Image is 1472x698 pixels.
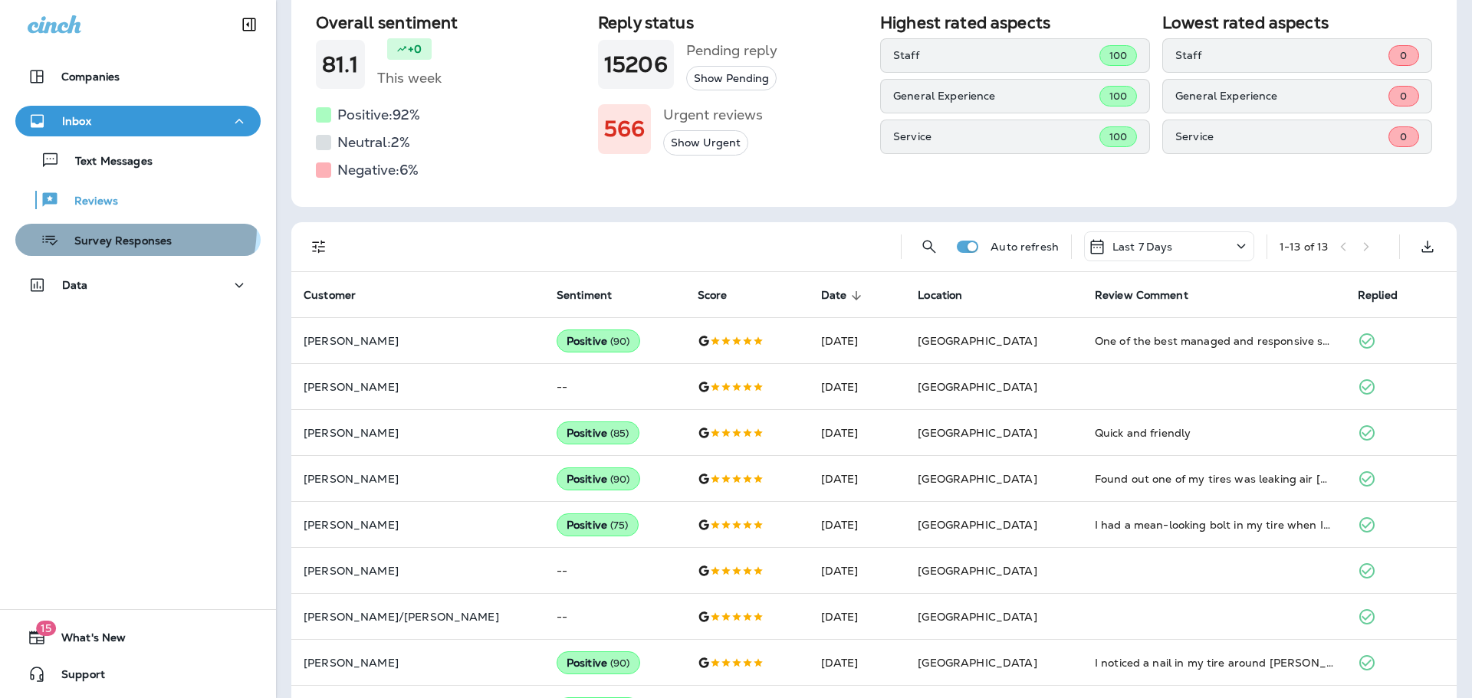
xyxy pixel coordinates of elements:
span: ( 90 ) [610,335,630,348]
div: 1 - 13 of 13 [1280,241,1328,253]
span: Score [698,289,747,303]
span: Customer [304,289,356,302]
h1: 15206 [604,52,668,77]
span: Review Comment [1095,289,1208,303]
span: 0 [1400,49,1407,62]
span: Location [918,289,962,302]
p: [PERSON_NAME] [304,473,532,485]
span: What's New [46,631,126,650]
div: I had a mean-looking bolt in my tire when I drove in without an appointment. The man in the offic... [1095,517,1333,533]
h1: 81.1 [322,52,359,77]
td: [DATE] [809,548,906,594]
span: [GEOGRAPHIC_DATA] [918,380,1037,394]
p: [PERSON_NAME] [304,565,532,577]
td: [DATE] [809,502,906,548]
p: [PERSON_NAME] [304,335,532,347]
div: Positive [557,467,640,490]
div: Found out one of my tires was leaking air on Wednesday evening. Thursday, when I got off work, I ... [1095,471,1333,487]
span: Customer [304,289,376,303]
h5: Neutral: 2 % [337,130,410,155]
td: [DATE] [809,318,906,364]
span: Replied [1358,289,1418,303]
h2: Lowest rated aspects [1162,13,1432,32]
p: Service [893,130,1099,143]
p: Inbox [62,115,91,127]
span: [GEOGRAPHIC_DATA] [918,610,1037,624]
span: Date [821,289,847,302]
div: One of the best managed and responsive shops I have dealt with in my 56 years of driving. Honest,... [1095,333,1333,349]
button: Show Pending [686,66,777,91]
p: Reviews [59,195,118,209]
button: Export as CSV [1412,231,1443,262]
p: +0 [408,41,422,57]
button: Collapse Sidebar [228,9,271,40]
span: [GEOGRAPHIC_DATA] [918,518,1037,532]
h5: Urgent reviews [663,103,763,127]
span: 0 [1400,90,1407,103]
div: Positive [557,651,640,674]
span: [GEOGRAPHIC_DATA] [918,472,1037,486]
span: 100 [1109,49,1127,62]
p: Data [62,279,88,291]
span: Date [821,289,867,303]
p: Staff [893,49,1099,61]
td: -- [544,364,685,410]
span: 15 [36,621,56,636]
h2: Reply status [598,13,868,32]
span: ( 90 ) [610,657,630,670]
span: ( 85 ) [610,427,629,440]
button: Inbox [15,106,261,136]
p: General Experience [893,90,1099,102]
h5: Positive: 92 % [337,103,420,127]
div: Quick and friendly [1095,425,1333,441]
span: 100 [1109,90,1127,103]
p: [PERSON_NAME]/[PERSON_NAME] [304,611,532,623]
h2: Highest rated aspects [880,13,1150,32]
td: -- [544,548,685,594]
p: Staff [1175,49,1388,61]
p: Auto refresh [991,241,1059,253]
span: Location [918,289,982,303]
p: General Experience [1175,90,1388,102]
h5: Pending reply [686,38,777,63]
h2: Overall sentiment [316,13,586,32]
button: 15What's New [15,622,261,653]
span: [GEOGRAPHIC_DATA] [918,564,1037,578]
h1: 566 [604,116,645,142]
button: Data [15,270,261,300]
td: -- [544,594,685,640]
span: [GEOGRAPHIC_DATA] [918,334,1037,348]
p: Text Messages [60,155,153,169]
h5: This week [377,66,442,90]
span: Review Comment [1095,289,1188,302]
button: Text Messages [15,144,261,176]
p: Survey Responses [59,234,172,249]
td: [DATE] [809,640,906,686]
span: [GEOGRAPHIC_DATA] [918,656,1037,670]
button: Survey Responses [15,224,261,256]
span: 0 [1400,130,1407,143]
span: Replied [1358,289,1398,302]
button: Filters [304,231,334,262]
span: Sentiment [557,289,632,303]
td: [DATE] [809,410,906,456]
p: [PERSON_NAME] [304,381,532,393]
span: Score [698,289,728,302]
div: Positive [557,421,639,444]
button: Search Reviews [914,231,945,262]
p: Last 7 Days [1112,241,1173,253]
button: Reviews [15,184,261,216]
p: Service [1175,130,1388,143]
button: Companies [15,61,261,92]
td: [DATE] [809,456,906,502]
span: ( 75 ) [610,519,629,532]
div: Positive [557,329,640,352]
td: [DATE] [809,364,906,410]
p: [PERSON_NAME] [304,657,532,669]
div: I noticed a nail in my tire around Jensen's closing time and called and asked if they coupd help ... [1095,655,1333,670]
p: [PERSON_NAME] [304,427,532,439]
span: 100 [1109,130,1127,143]
span: Sentiment [557,289,612,302]
span: Support [46,668,105,687]
div: Positive [557,513,639,536]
